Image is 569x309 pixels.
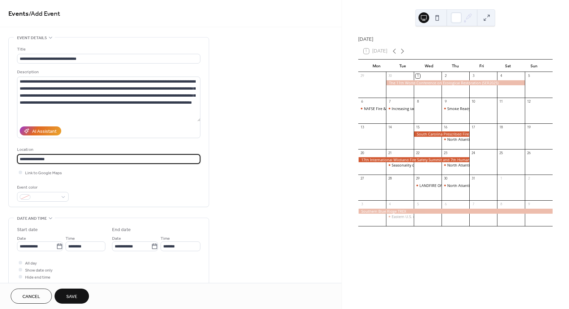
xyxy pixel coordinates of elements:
[112,235,121,242] span: Date
[25,267,53,274] span: Show date only
[360,74,365,79] div: 29
[442,163,469,168] div: North Atlantic Fire Science Exchange Student Webinar Series: Tackling Tickborne Disease and Bring...
[415,177,420,181] div: 29
[527,125,531,130] div: 19
[358,106,386,111] div: NAFSE Fire & Fire History Mini-Symposium
[469,60,495,72] div: Fri
[388,125,392,130] div: 14
[360,99,365,104] div: 6
[17,215,47,222] span: Date and time
[55,289,89,304] button: Save
[471,177,476,181] div: 31
[388,151,392,156] div: 21
[415,202,420,207] div: 5
[527,177,531,181] div: 2
[29,7,60,20] span: / Add Event
[20,126,61,135] button: AI Assistant
[17,226,38,233] div: Start date
[471,151,476,156] div: 24
[442,106,469,111] div: Smoke Ready Communities: Graphics and Materials Release!
[414,131,469,136] div: South Carolina Prescribed Fire Council Annual Meeting
[392,163,527,168] div: Seasonality of fire effects on deer, [GEOGRAPHIC_DATA], and oak regeneration
[386,214,414,219] div: Eastern U.S. old growth and prescribed fire
[388,202,392,207] div: 4
[364,60,390,72] div: Mon
[527,99,531,104] div: 12
[66,293,77,300] span: Save
[416,60,442,72] div: Wed
[360,125,365,130] div: 13
[415,125,420,130] div: 15
[386,163,414,168] div: Seasonality of fire effects on deer, turkey, and oak regeneration
[499,151,503,156] div: 25
[17,69,199,76] div: Description
[443,177,448,181] div: 30
[443,202,448,207] div: 6
[447,106,551,111] div: Smoke Ready Communities: Graphics and Materials Release!
[17,34,47,41] span: Event details
[388,74,392,79] div: 30
[443,151,448,156] div: 23
[415,151,420,156] div: 22
[8,7,29,20] a: Events
[443,74,448,79] div: 2
[360,177,365,181] div: 27
[17,146,199,153] div: Location
[388,99,392,104] div: 7
[443,125,448,130] div: 16
[442,137,469,142] div: North Atlantic Fire Science Exchange Student Webinar Series: Transformation of Manganese During V...
[360,202,365,207] div: 3
[386,106,414,111] div: Increasing large wildfires and wood cover fuels in the Eastern U.S.
[499,125,503,130] div: 18
[499,99,503,104] div: 11
[499,177,503,181] div: 1
[527,202,531,207] div: 9
[386,80,525,85] div: The 11th World Conference on Ecological Restoration (SER2025)
[364,106,436,111] div: NAFSE Fire & Fire History Mini-Symposium
[25,170,62,177] span: Link to Google Maps
[471,202,476,207] div: 7
[66,235,75,242] span: Time
[360,151,365,156] div: 20
[527,151,531,156] div: 26
[358,36,553,43] div: [DATE]
[25,260,37,267] span: All day
[358,209,553,214] div: Southern Blue Ridge TREX
[443,99,448,104] div: 9
[11,289,52,304] button: Cancel
[471,125,476,130] div: 17
[415,99,420,104] div: 8
[499,74,503,79] div: 4
[414,183,442,188] div: LANDFIRE Office Hour: Coordinating Smoke Management: Insights from Albany, Georgia’s Pilot Project
[442,60,468,72] div: Thu
[392,214,465,219] div: Eastern U.S. old growth and prescribed fire
[390,60,416,72] div: Tue
[358,157,469,162] div: 17th International Wildland Fire Safety Summit and 7th Human Dimensions of Wildland Fire Conference
[471,74,476,79] div: 3
[25,274,51,281] span: Hide end time
[32,128,57,135] div: AI Assistant
[17,46,199,53] div: Title
[499,202,503,207] div: 8
[17,235,26,242] span: Date
[17,184,67,191] div: Event color
[22,293,40,300] span: Cancel
[442,183,469,188] div: North Atlantic Fire Science Exchange Student Webinar Series: A Likely Pyrophyte: Moisture Content...
[161,235,170,242] span: Time
[495,60,521,72] div: Sat
[471,99,476,104] div: 10
[527,74,531,79] div: 5
[521,60,547,72] div: Sun
[415,74,420,79] div: 1
[112,226,131,233] div: End date
[388,177,392,181] div: 28
[392,106,520,111] div: Increasing large wildfires and wood cover fuels in the [GEOGRAPHIC_DATA]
